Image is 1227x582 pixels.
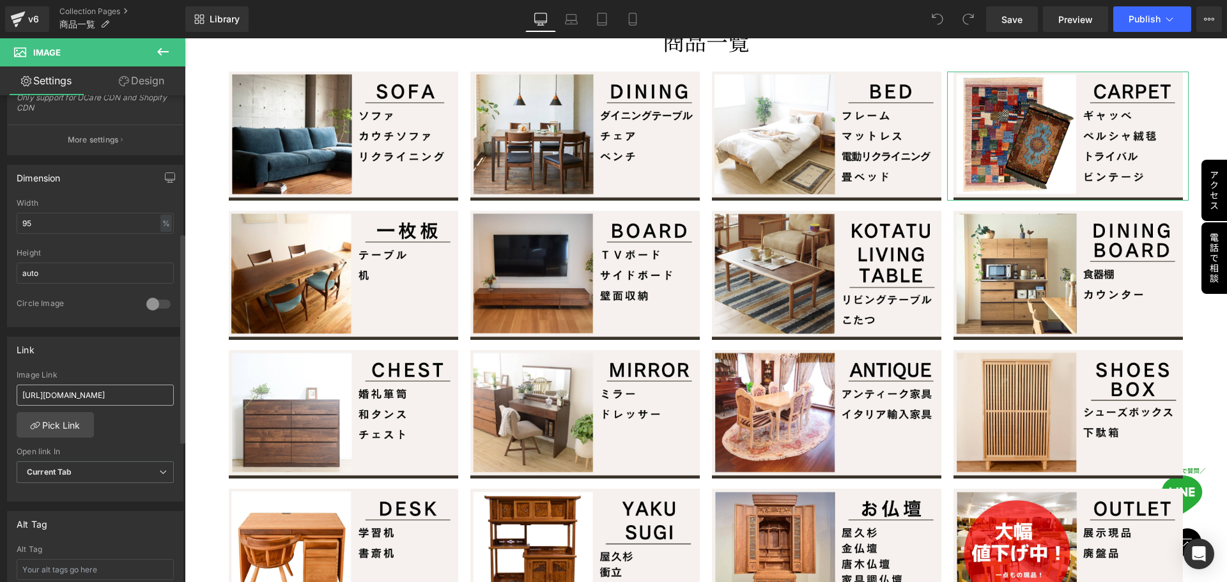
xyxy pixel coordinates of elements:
[1129,14,1161,24] span: Publish
[1043,6,1108,32] a: Preview
[160,215,172,232] div: %
[17,93,174,121] div: Only support for UCare CDN and Shopify CDN
[59,6,185,17] a: Collection Pages
[17,213,174,234] input: auto
[33,47,61,57] span: Image
[17,263,174,284] input: auto
[17,337,35,355] div: Link
[1001,13,1022,26] span: Save
[1113,6,1191,32] button: Publish
[17,371,174,379] div: Image Link
[17,298,134,312] div: Circle Image
[587,6,617,32] a: Tablet
[210,13,240,25] span: Library
[1058,13,1093,26] span: Preview
[1184,539,1214,569] div: Open Intercom Messenger
[59,19,95,29] span: 商品一覧
[17,559,174,580] input: Your alt tags go here
[525,6,556,32] a: Desktop
[1196,6,1222,32] button: More
[17,512,47,530] div: Alt Tag
[5,6,49,32] a: v6
[617,6,648,32] a: Mobile
[27,467,72,477] b: Current Tab
[17,545,174,554] div: Alt Tag
[556,6,587,32] a: Laptop
[17,165,61,183] div: Dimension
[8,125,183,155] button: More settings
[17,412,94,438] a: Pick Link
[95,66,188,95] a: Design
[185,6,249,32] a: New Library
[17,447,174,456] div: Open link In
[925,6,950,32] button: Undo
[17,199,174,208] div: Width
[17,385,174,406] input: https://your-shop.myshopify.com
[955,6,981,32] button: Redo
[26,11,42,27] div: v6
[68,134,119,146] p: More settings
[17,249,174,257] div: Height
